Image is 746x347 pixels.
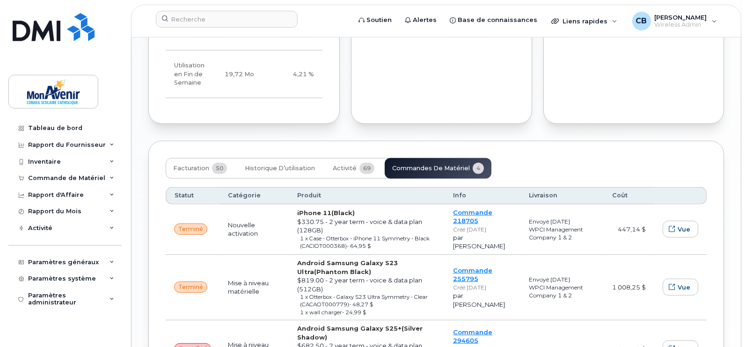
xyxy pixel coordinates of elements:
[166,51,213,98] td: Utilisation en Fin de Semaine
[529,283,595,299] div: WPCI Management Company 1 & 2
[219,255,289,320] td: Mise à niveau matérielle
[443,11,544,29] a: Base de connaissances
[297,325,423,341] strong: Android Samsung Galaxy S25+
[453,283,512,291] div: Créé [DATE]
[212,163,227,174] span: 50
[297,218,422,234] span: $330.75 - 2 year term - voice & data plan (128GB)
[300,235,436,250] div: 1 x Case - Otterbox - iPhone 11 Symmetry - Black (CACIOT000368)
[604,204,654,255] td: 447,14 $
[300,309,436,316] div: 1 x wall charger
[663,221,698,238] button: Vue
[297,209,355,217] strong: iPhone 11
[166,51,322,98] tr: Vendredi de 18h au lundi 8h
[174,224,207,235] div: null&#013;
[458,15,537,25] span: Base de connaissances
[156,11,298,28] input: Recherche
[297,276,422,293] span: $819.00 - 2 year term - voice & data plan (512GB)
[636,15,647,27] span: CB
[352,11,398,29] a: Soutien
[366,15,392,25] span: Soutien
[453,225,512,233] div: Créé [DATE]
[453,328,492,345] a: Commande 294605
[178,225,203,233] span: terminé
[245,165,315,172] span: Historique d’utilisation
[263,51,322,98] td: 4,21 %
[453,233,512,251] div: par [PERSON_NAME]
[453,209,492,225] a: Commande 218705
[347,243,371,249] span: - 64,95 $
[529,275,595,283] div: Envoyé [DATE]
[297,259,398,275] strong: Android Samsung Galaxy S23 Ultra
[678,225,690,234] span: Vue
[413,15,437,25] span: Alertes
[173,165,209,172] span: Facturation
[453,267,492,283] a: Commande 255795
[663,279,698,296] button: Vue
[604,255,654,320] td: 1 008,25 $
[529,225,595,241] div: WPCI Management Company 1 & 2
[219,204,289,255] td: Nouvelle activation
[175,191,194,200] span: Statut
[300,293,436,309] div: 1 x Otterbox - Galaxy S23 Ultra Symmetry - Clear (CACAOT000779)
[453,291,512,309] div: par [PERSON_NAME]
[331,209,355,217] span: (Black)
[453,191,466,200] span: Info
[349,301,373,308] span: - 48,27 $
[529,191,557,200] span: Livraison
[529,217,595,225] div: Envoyé [DATE]
[359,163,374,174] span: 69
[342,309,366,316] span: - 24,99 $
[228,191,261,200] span: Catégorie
[655,21,707,29] span: Wireless Admin
[178,283,203,291] span: terminé
[213,51,263,98] td: 19,72 Mo
[626,12,724,30] div: Chaima Ben Salah
[398,11,443,29] a: Alertes
[545,12,624,30] div: Liens rapides
[174,282,207,293] div: null&#013;
[678,283,690,292] span: Vue
[297,325,423,341] span: (Silver Shadow)
[563,17,607,25] span: Liens rapides
[314,268,371,275] span: (Phantom Black)
[297,191,321,200] span: Produit
[655,14,707,21] span: [PERSON_NAME]
[333,165,357,172] span: Activité
[612,191,628,200] span: Coût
